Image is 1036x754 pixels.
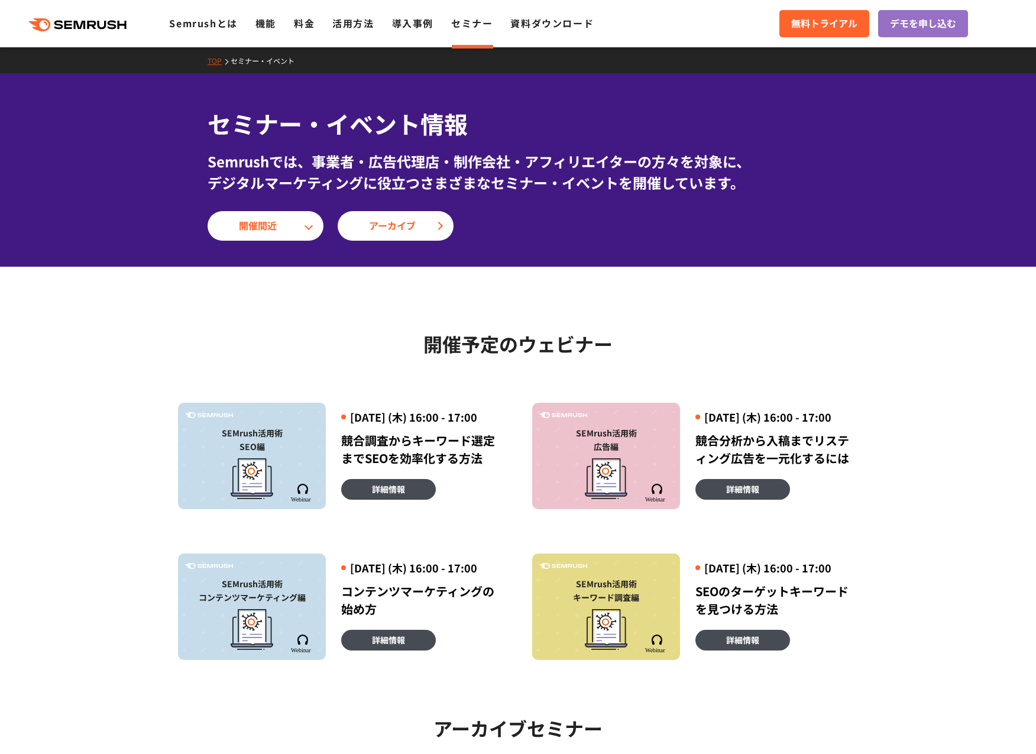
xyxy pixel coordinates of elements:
[341,432,504,467] div: 競合調査からキーワード選定までSEOを効率化する方法
[510,16,594,30] a: 資料ダウンロード
[255,16,276,30] a: 機能
[372,483,405,496] span: 詳細情報
[726,483,759,496] span: 詳細情報
[695,583,858,618] div: SEOのターゲットキーワードを見つける方法
[538,577,674,604] div: SEMrush活用術 キーワード調査編
[338,211,454,241] a: アーカイブ
[695,432,858,467] div: 競合分析から入稿までリスティング広告を一元化するには
[726,633,759,646] span: 詳細情報
[239,218,292,234] span: 開催間近
[178,713,858,743] h2: アーカイブセミナー
[695,561,858,575] div: [DATE] (木) 16:00 - 17:00
[208,106,828,141] h1: セミナー・イベント情報
[208,151,828,193] div: Semrushでは、事業者・広告代理店・制作会社・アフィリエイターの方々を対象に、 デジタルマーケティングに役立つさまざまなセミナー・イベントを開催しています。
[169,16,237,30] a: Semrushとは
[645,635,669,653] img: Semrush
[341,630,436,651] a: 詳細情報
[341,561,504,575] div: [DATE] (木) 16:00 - 17:00
[369,218,422,234] span: アーカイブ
[341,410,504,425] div: [DATE] (木) 16:00 - 17:00
[184,577,320,604] div: SEMrush活用術 コンテンツマーケティング編
[185,412,233,419] img: Semrush
[372,633,405,646] span: 詳細情報
[231,56,303,66] a: セミナー・イベント
[890,16,956,31] span: デモを申し込む
[341,479,436,500] a: 詳細情報
[178,329,858,358] h2: 開催予定のウェビナー
[451,16,493,30] a: セミナー
[539,412,587,419] img: Semrush
[538,426,674,454] div: SEMrush活用術 広告編
[539,563,587,569] img: Semrush
[695,479,790,500] a: 詳細情報
[290,635,315,653] img: Semrush
[645,484,669,502] img: Semrush
[332,16,374,30] a: 活用方法
[290,484,315,502] img: Semrush
[878,10,968,37] a: デモを申し込む
[208,211,323,241] a: 開催間近
[341,583,504,618] div: コンテンツマーケティングの始め方
[184,426,320,454] div: SEMrush活用術 SEO編
[392,16,433,30] a: 導入事例
[185,563,233,569] img: Semrush
[695,410,858,425] div: [DATE] (木) 16:00 - 17:00
[779,10,869,37] a: 無料トライアル
[695,630,790,651] a: 詳細情報
[791,16,857,31] span: 無料トライアル
[294,16,315,30] a: 料金
[208,56,231,66] a: TOP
